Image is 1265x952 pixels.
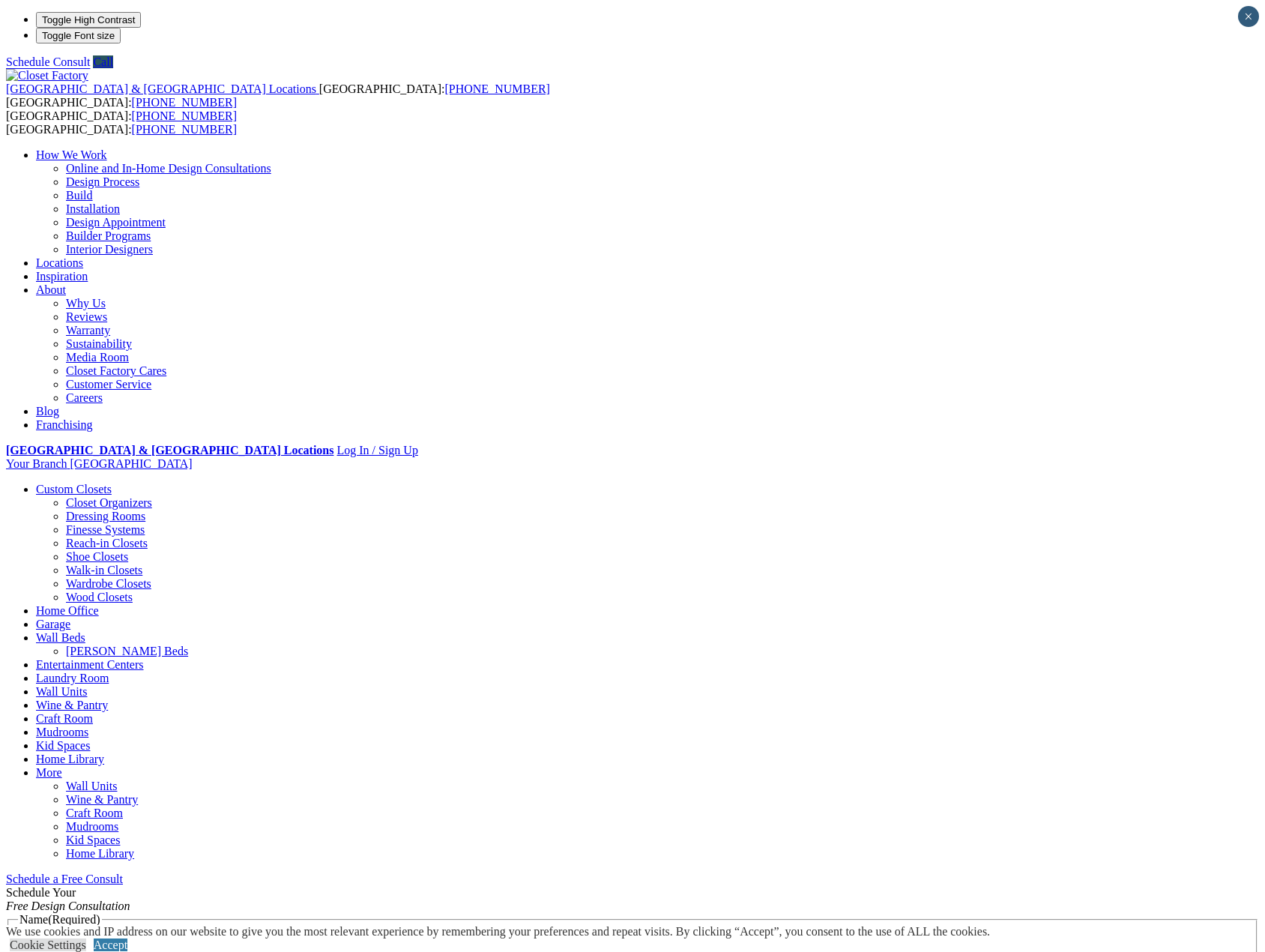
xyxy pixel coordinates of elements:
[66,216,166,229] a: Design Appointment
[70,457,192,470] span: [GEOGRAPHIC_DATA]
[93,55,113,68] a: Call
[36,418,93,431] a: Franchising
[18,913,102,927] legend: Name
[36,658,144,671] a: Entertainment Centers
[66,175,139,188] a: Design Process
[6,886,130,912] span: Schedule Your
[66,202,120,215] a: Installation
[36,270,88,283] a: Inspiration
[66,496,152,509] a: Closet Organizers
[36,631,85,644] a: Wall Beds
[36,28,121,43] button: Toggle Font size
[36,283,66,296] a: About
[66,577,151,590] a: Wardrobe Closets
[66,564,142,576] a: Walk-in Closets
[66,645,188,657] a: [PERSON_NAME] Beds
[36,618,70,630] a: Garage
[66,537,148,549] a: Reach-in Closets
[66,591,133,603] a: Wood Closets
[66,834,120,846] a: Kid Spaces
[66,523,145,536] a: Finesse Systems
[36,604,99,617] a: Home Office
[10,939,86,951] a: Cookie Settings
[66,189,93,202] a: Build
[36,739,90,752] a: Kid Spaces
[66,510,145,522] a: Dressing Rooms
[6,55,90,68] a: Schedule Consult
[66,364,166,377] a: Closet Factory Cares
[66,847,134,860] a: Home Library
[336,444,417,457] a: Log In / Sign Up
[6,109,237,136] span: [GEOGRAPHIC_DATA]: [GEOGRAPHIC_DATA]:
[66,229,151,242] a: Builder Programs
[6,900,130,912] em: Free Design Consultation
[66,378,151,391] a: Customer Service
[36,672,109,684] a: Laundry Room
[36,766,62,779] a: More menu text will display only on big screen
[66,324,110,337] a: Warranty
[6,457,67,470] span: Your Branch
[66,351,129,364] a: Media Room
[6,925,990,939] div: We use cookies and IP address on our website to give you the most relevant experience by remember...
[66,310,107,323] a: Reviews
[36,12,141,28] button: Toggle High Contrast
[66,820,118,833] a: Mudrooms
[132,96,237,109] a: [PHONE_NUMBER]
[66,243,153,256] a: Interior Designers
[132,123,237,136] a: [PHONE_NUMBER]
[6,873,123,885] a: Schedule a Free Consult (opens a dropdown menu)
[66,391,103,404] a: Careers
[36,256,83,269] a: Locations
[36,753,104,765] a: Home Library
[132,109,237,122] a: [PHONE_NUMBER]
[36,685,87,698] a: Wall Units
[36,148,107,161] a: How We Work
[36,699,108,711] a: Wine & Pantry
[36,726,88,738] a: Mudrooms
[444,82,549,95] a: [PHONE_NUMBER]
[42,14,135,25] span: Toggle High Contrast
[66,807,123,819] a: Craft Room
[6,82,319,95] a: [GEOGRAPHIC_DATA] & [GEOGRAPHIC_DATA] Locations
[48,913,100,926] span: (Required)
[36,483,112,495] a: Custom Closets
[94,939,127,951] a: Accept
[66,793,138,806] a: Wine & Pantry
[66,162,271,175] a: Online and In-Home Design Consultations
[6,69,88,82] img: Closet Factory
[6,82,316,95] span: [GEOGRAPHIC_DATA] & [GEOGRAPHIC_DATA] Locations
[42,30,115,41] span: Toggle Font size
[66,297,106,310] a: Why Us
[6,444,333,457] a: [GEOGRAPHIC_DATA] & [GEOGRAPHIC_DATA] Locations
[66,550,128,563] a: Shoe Closets
[36,405,59,418] a: Blog
[36,712,93,725] a: Craft Room
[6,457,193,470] a: Your Branch [GEOGRAPHIC_DATA]
[6,82,550,109] span: [GEOGRAPHIC_DATA]: [GEOGRAPHIC_DATA]:
[1238,6,1259,27] button: Close
[66,780,117,792] a: Wall Units
[66,337,132,350] a: Sustainability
